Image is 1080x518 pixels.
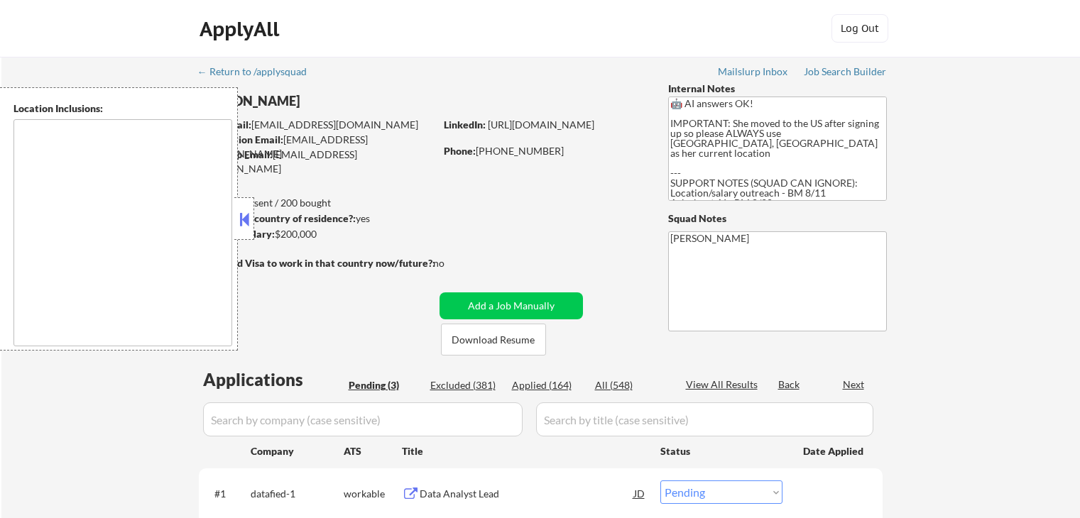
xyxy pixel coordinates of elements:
[444,145,476,157] strong: Phone:
[198,211,430,226] div: yes
[198,196,435,210] div: 164 sent / 200 bought
[444,144,645,158] div: [PHONE_NUMBER]
[536,402,873,436] input: Search by title (case sensitive)
[804,67,887,77] div: Job Search Builder
[200,17,283,41] div: ApplyAll
[660,438,782,463] div: Status
[718,67,789,77] div: Mailslurp Inbox
[200,118,435,132] div: [EMAIL_ADDRESS][DOMAIN_NAME]
[595,378,666,392] div: All (548)
[203,402,523,436] input: Search by company (case sensitive)
[13,101,232,116] div: Location Inclusions:
[668,211,887,226] div: Squad Notes
[831,14,888,43] button: Log Out
[440,292,583,319] button: Add a Job Manually
[843,378,866,392] div: Next
[344,487,402,501] div: workable
[214,487,239,501] div: #1
[512,378,583,392] div: Applied (164)
[633,480,647,506] div: JD
[778,378,801,392] div: Back
[199,92,491,110] div: [PERSON_NAME]
[203,371,344,388] div: Applications
[200,133,435,160] div: [EMAIL_ADDRESS][DOMAIN_NAME]
[344,444,402,458] div: ATS
[668,82,887,96] div: Internal Notes
[402,444,647,458] div: Title
[198,227,435,241] div: $200,000
[198,212,356,224] strong: Can work in country of residence?:
[349,378,420,392] div: Pending (3)
[444,119,486,131] strong: LinkedIn:
[199,148,435,175] div: [EMAIL_ADDRESS][DOMAIN_NAME]
[197,67,320,77] div: ← Return to /applysquad
[251,444,344,458] div: Company
[686,378,762,392] div: View All Results
[197,66,320,80] a: ← Return to /applysquad
[441,324,546,356] button: Download Resume
[251,487,344,501] div: datafied-1
[199,257,435,269] strong: Will need Visa to work in that country now/future?:
[803,444,866,458] div: Date Applied
[430,378,501,392] div: Excluded (381)
[433,256,474,270] div: no
[488,119,594,131] a: [URL][DOMAIN_NAME]
[420,487,634,501] div: Data Analyst Lead
[718,66,789,80] a: Mailslurp Inbox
